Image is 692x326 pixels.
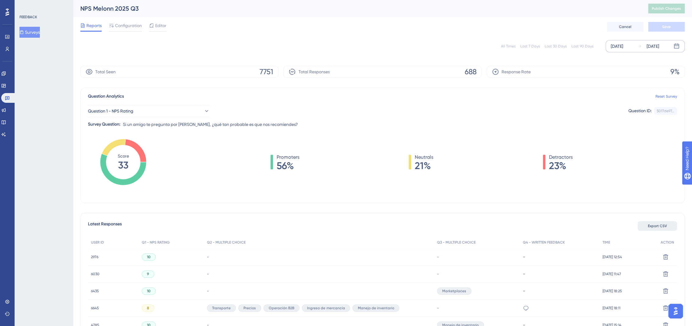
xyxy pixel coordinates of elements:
span: Need Help? [14,2,38,9]
div: FEEDBACK [19,15,37,19]
span: 6645 [91,306,99,310]
div: Survey Question: [88,121,121,128]
span: Configuration [115,22,142,29]
div: Last 30 Days [545,44,567,49]
span: Q1 - NPS RATING [142,240,170,245]
button: Publish Changes [648,4,685,13]
span: [DATE] 12:54 [602,255,622,259]
span: 10 [147,289,151,293]
span: Detractors [549,154,573,161]
button: Cancel [607,22,643,32]
div: [DATE] [611,43,623,50]
span: Export CSV [648,224,667,228]
span: Operación B2B [269,306,294,310]
button: Surveys [19,27,40,38]
button: Export CSV [638,221,677,231]
span: 6435 [91,289,99,293]
span: Cancel [619,24,631,29]
span: Latest Responses [88,220,122,231]
iframe: UserGuiding AI Assistant Launcher [666,302,685,320]
div: - [523,254,596,260]
span: Marketplaces [442,289,466,293]
span: - [437,306,439,310]
span: Q2 - MULTIPLE CHOICE [207,240,246,245]
span: - [207,255,209,259]
span: 23% [549,161,573,171]
span: Precios [243,306,256,310]
span: Ingreso de mercancía [307,306,345,310]
span: USER ID [91,240,104,245]
span: 9% [670,67,680,77]
span: - [437,255,439,259]
span: Si un amigo te pregunta por [PERSON_NAME], ¿qué tan probable es que nos recomiendes? [123,121,298,128]
span: 21% [415,161,433,171]
div: Last 7 Days [520,44,540,49]
span: [DATE] 18:25 [602,289,622,293]
div: 5017de97... [657,109,674,113]
span: 8 [147,306,149,310]
span: 10 [147,255,151,259]
span: Promoters [277,154,299,161]
div: All Times [501,44,516,49]
span: Reports [86,22,102,29]
span: Question 1 - NPS Rating [88,107,133,115]
span: Q3 - MULTIPLE CHOICE [437,240,476,245]
a: Reset Survey [655,94,677,99]
span: 688 [465,67,477,77]
div: Last 90 Days [571,44,593,49]
span: Manejo de inventario [358,306,394,310]
span: Save [662,24,671,29]
tspan: Score [118,154,129,158]
span: [DATE] 11:47 [602,272,621,276]
div: - [523,288,596,294]
span: - [437,272,439,276]
span: Response Rate [502,68,531,75]
span: Total Responses [298,68,330,75]
span: Transporte [212,306,231,310]
button: Save [648,22,685,32]
span: Publish Changes [652,6,681,11]
span: Neutrals [415,154,433,161]
div: [DATE] [647,43,659,50]
span: 7751 [260,67,273,77]
span: Editor [155,22,166,29]
tspan: 33 [118,159,128,171]
span: TIME [602,240,610,245]
span: - [207,272,209,276]
span: 56% [277,161,299,171]
span: 9 [147,272,149,276]
div: - [523,271,596,277]
div: Question ID: [628,107,652,115]
div: NPS Melonn 2025 Q3 [80,4,633,13]
span: 2976 [91,255,98,259]
span: Question Analytics [88,93,124,100]
span: - [207,289,209,293]
button: Question 1 - NPS Rating [88,105,210,117]
span: Q4 - WRITTEN FEEDBACK [523,240,565,245]
span: Total Seen [95,68,116,75]
span: ACTION [661,240,674,245]
span: 6030 [91,272,100,276]
span: [DATE] 18:11 [602,306,620,310]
